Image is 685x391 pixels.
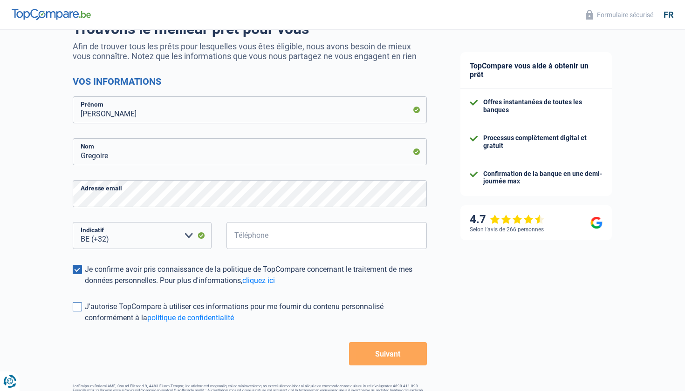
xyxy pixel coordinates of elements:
[483,134,603,150] div: Processus complètement digital et gratuit
[242,276,275,285] a: cliquez ici
[73,41,427,61] p: Afin de trouver tous les prêts pour lesquelles vous êtes éligible, nous avons besoin de mieux vou...
[483,170,603,186] div: Confirmation de la banque en une demi-journée max
[85,301,427,324] div: J'autorise TopCompare à utiliser ces informations pour me fournir du contenu personnalisé conform...
[73,76,427,87] h2: Vos informations
[664,10,673,20] div: fr
[349,342,427,365] button: Suivant
[580,7,659,22] button: Formulaire sécurisé
[470,226,544,233] div: Selon l’avis de 266 personnes
[470,213,545,226] div: 4.7
[12,9,91,20] img: TopCompare Logo
[85,264,427,286] div: Je confirme avoir pris connaissance de la politique de TopCompare concernant le traitement de mes...
[460,52,612,89] div: TopCompare vous aide à obtenir un prêt
[147,313,234,322] a: politique de confidentialité
[483,98,603,114] div: Offres instantanées de toutes les banques
[226,222,427,249] input: 401020304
